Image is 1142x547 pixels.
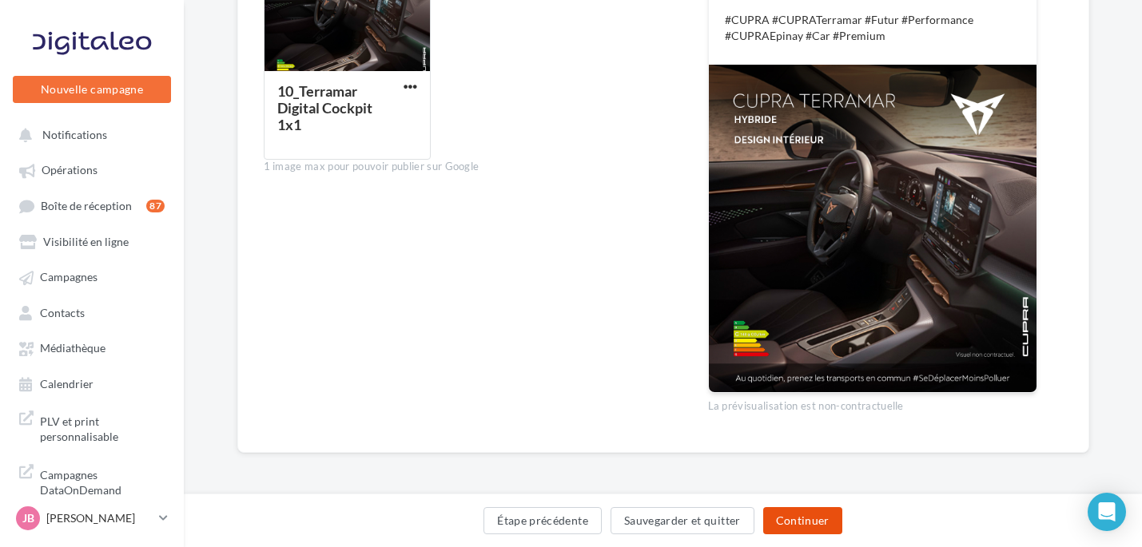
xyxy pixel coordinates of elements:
[483,507,602,534] button: Étape précédente
[10,120,168,149] button: Notifications
[10,262,174,291] a: Campagnes
[611,507,754,534] button: Sauvegarder et quitter
[146,200,165,212] div: 87
[41,199,132,212] span: Boîte de réception
[42,128,107,141] span: Notifications
[10,227,174,256] a: Visibilité en ligne
[42,164,97,177] span: Opérations
[708,393,1037,414] div: La prévisualisation est non-contractuelle
[10,369,174,398] a: Calendrier
[43,235,129,248] span: Visibilité en ligne
[264,160,682,174] div: 1 image max pour pouvoir publier sur Google
[10,404,174,451] a: PLV et print personnalisable
[40,271,97,284] span: Campagnes
[1088,493,1126,531] div: Open Intercom Messenger
[277,82,372,133] div: 10_Terramar Digital Cockpit 1x1
[10,191,174,220] a: Boîte de réception87
[13,503,171,533] a: JB [PERSON_NAME]
[40,306,85,319] span: Contacts
[40,377,94,390] span: Calendrier
[10,458,174,505] a: Campagnes DataOnDemand
[40,410,165,445] span: PLV et print personnalisable
[13,76,171,103] button: Nouvelle campagne
[10,155,174,184] a: Opérations
[22,510,34,526] span: JB
[40,464,165,498] span: Campagnes DataOnDemand
[46,510,153,526] p: [PERSON_NAME]
[40,342,105,355] span: Médiathèque
[763,507,842,534] button: Continuer
[10,333,174,362] a: Médiathèque
[10,298,174,327] a: Contacts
